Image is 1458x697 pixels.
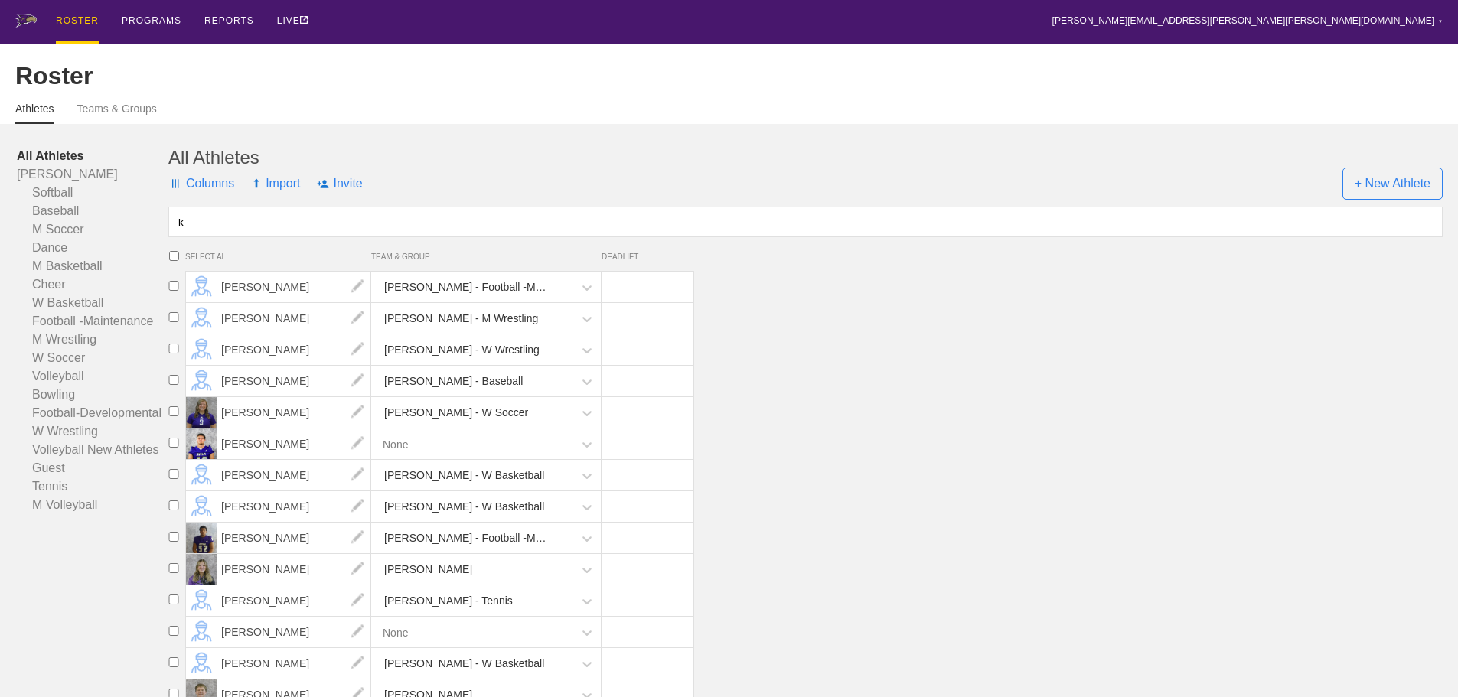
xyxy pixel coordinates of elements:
a: [PERSON_NAME] [17,165,168,184]
span: [PERSON_NAME] [217,303,371,334]
span: SELECT ALL [185,252,371,261]
img: edit.png [342,272,373,302]
span: Invite [317,161,362,207]
a: Football -Maintenance [17,312,168,331]
img: edit.png [342,366,373,396]
div: [PERSON_NAME] [384,555,472,584]
span: [PERSON_NAME] [217,617,371,647]
a: All Athletes [17,147,168,165]
div: [PERSON_NAME] - Football -Maintenance [384,273,550,301]
div: Roster [15,62,1443,90]
span: DEADLIFT [602,252,687,261]
a: [PERSON_NAME] [217,343,371,356]
a: Football-Developmental [17,404,168,422]
a: [PERSON_NAME] [217,656,371,669]
input: Search by name... [168,207,1443,237]
a: [PERSON_NAME] [217,594,371,607]
span: Columns [168,161,234,207]
a: Dance [17,239,168,257]
a: [PERSON_NAME] [217,500,371,513]
span: [PERSON_NAME] [217,523,371,553]
img: edit.png [342,554,373,585]
span: [PERSON_NAME] [217,397,371,428]
a: M Basketball [17,257,168,275]
div: [PERSON_NAME] - W Basketball [384,650,544,678]
a: Baseball [17,202,168,220]
div: All Athletes [168,147,1443,168]
span: [PERSON_NAME] [217,585,371,616]
div: [PERSON_NAME] - Football -Maintenance [384,524,550,552]
img: edit.png [342,428,373,459]
a: W Wrestling [17,422,168,441]
a: Teams & Groups [77,103,157,122]
span: Import [251,161,300,207]
span: [PERSON_NAME] [217,272,371,302]
a: [PERSON_NAME] [217,280,371,293]
a: [PERSON_NAME] [217,374,371,387]
a: [PERSON_NAME] [217,311,371,324]
span: [PERSON_NAME] [217,554,371,585]
a: W Basketball [17,294,168,312]
div: [PERSON_NAME] - Tennis [384,587,513,615]
img: edit.png [342,303,373,334]
div: [PERSON_NAME] - W Wrestling [384,336,540,364]
a: Tennis [17,477,168,496]
div: [PERSON_NAME] - M Wrestling [384,305,538,333]
a: Volleyball [17,367,168,386]
span: [PERSON_NAME] [217,428,371,459]
a: W Soccer [17,349,168,367]
a: M Volleyball [17,496,168,514]
span: [PERSON_NAME] [217,648,371,679]
a: [PERSON_NAME] [217,468,371,481]
a: [PERSON_NAME] [217,562,371,575]
span: TEAM & GROUP [371,252,602,261]
div: [PERSON_NAME] - Baseball [384,367,523,396]
div: ▼ [1438,17,1443,26]
a: [PERSON_NAME] [217,405,371,419]
a: Guest [17,459,168,477]
span: [PERSON_NAME] [217,366,371,396]
img: edit.png [342,617,373,647]
span: [PERSON_NAME] [217,491,371,522]
img: edit.png [342,397,373,428]
a: Athletes [15,103,54,124]
a: [PERSON_NAME] [217,625,371,638]
a: Bowling [17,386,168,404]
div: [PERSON_NAME] - W Basketball [384,461,544,490]
img: edit.png [342,648,373,679]
img: edit.png [342,460,373,490]
span: + New Athlete [1342,168,1443,200]
span: [PERSON_NAME] [217,334,371,365]
span: [PERSON_NAME] [217,460,371,490]
div: [PERSON_NAME] - W Soccer [384,399,528,427]
a: M Soccer [17,220,168,239]
img: logo [15,14,37,28]
img: edit.png [342,491,373,522]
div: None [383,618,408,647]
img: edit.png [342,334,373,365]
img: edit.png [342,585,373,616]
img: edit.png [342,523,373,553]
div: [PERSON_NAME] - W Basketball [384,493,544,521]
a: M Wrestling [17,331,168,349]
div: None [383,430,408,458]
iframe: Chat Widget [1182,519,1458,697]
a: [PERSON_NAME] [217,437,371,450]
a: Volleyball New Athletes [17,441,168,459]
a: Softball [17,184,168,202]
a: [PERSON_NAME] [217,531,371,544]
a: Cheer [17,275,168,294]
